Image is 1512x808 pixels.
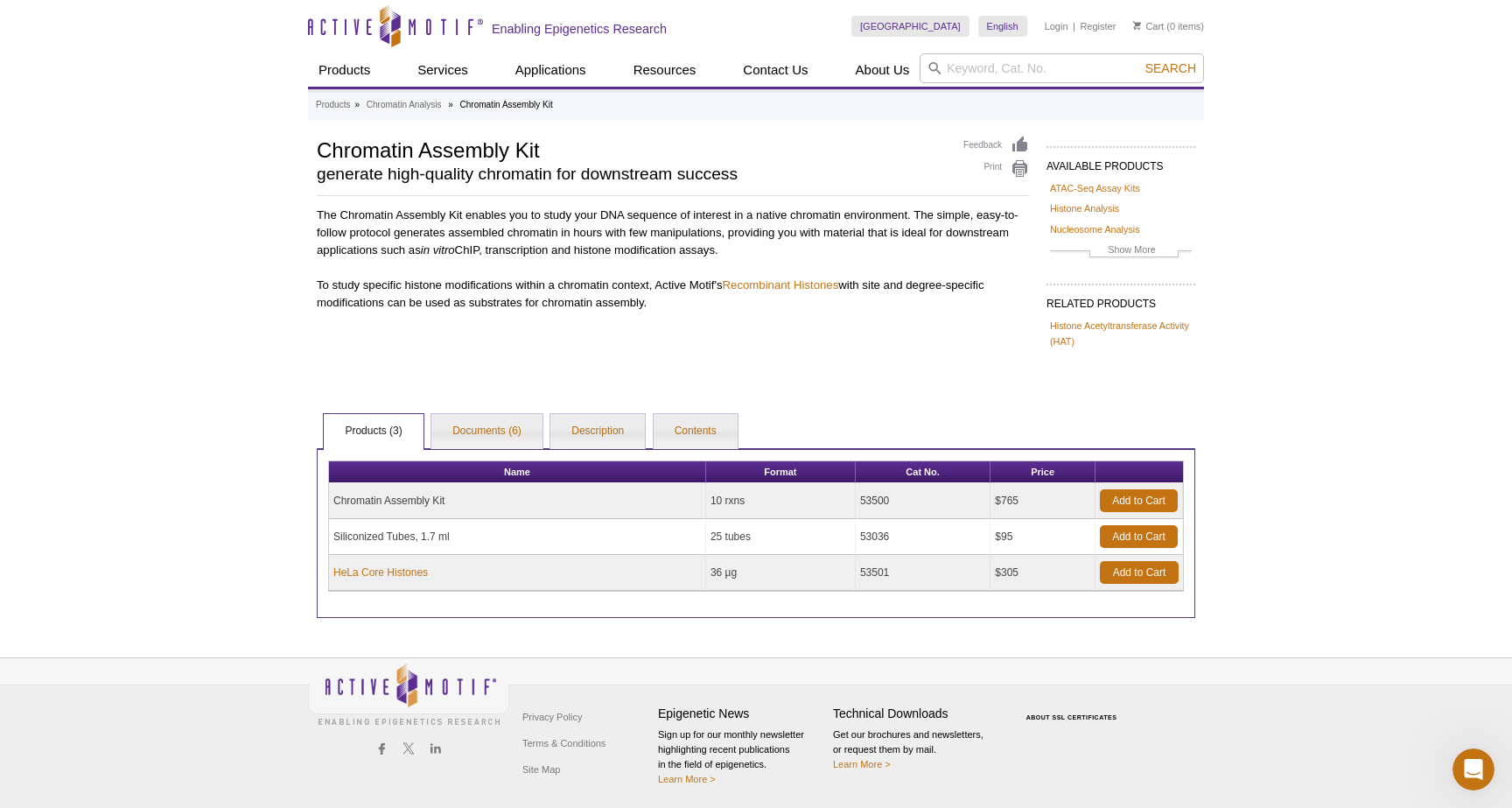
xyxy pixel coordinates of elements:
h4: Technical Downloads [833,706,999,721]
a: ABOUT SSL CERTIFICATES [1026,714,1117,720]
a: Nucleosome Analysis [1050,221,1140,237]
a: Learn More > [658,774,716,784]
a: Learn More > [833,759,891,769]
a: Description [550,414,645,449]
input: Keyword, Cat. No. [920,53,1204,83]
th: Price [990,461,1095,483]
li: Chromatin Assembly Kit [460,100,553,109]
a: Products (3) [324,414,423,449]
td: 36 µg [706,555,856,591]
a: Cart [1133,20,1164,32]
a: English [978,16,1027,37]
h2: RELATED PRODUCTS [1046,284,1195,315]
li: (0 items) [1133,16,1204,37]
th: Format [706,461,856,483]
a: Register [1080,20,1116,32]
h2: AVAILABLE PRODUCTS [1046,146,1195,178]
a: Show More [1050,242,1192,262]
a: Login [1045,20,1068,32]
span: Search [1145,61,1196,75]
li: | [1073,16,1075,37]
p: The Chromatin Assembly Kit enables you to study your DNA sequence of interest in a native chromat... [317,207,1029,259]
a: ATAC-Seq Assay Kits [1050,180,1140,196]
a: Add to Cart [1100,561,1179,584]
td: 53036 [856,519,990,555]
a: HeLa Core Histones [333,565,428,580]
a: Site Map [518,756,564,783]
a: Documents (6) [431,414,542,449]
img: Your Cart [1133,21,1141,30]
li: » [448,100,453,109]
p: Get our brochures and newsletters, or request them by mail. [833,727,999,772]
td: $95 [990,519,1095,555]
img: Active Motif, [308,658,509,729]
a: Services [407,53,479,87]
td: $765 [990,483,1095,519]
td: 53501 [856,555,990,591]
a: Histone Analysis [1050,200,1119,216]
h2: Enabling Epigenetics Research [492,21,667,37]
a: About Us [845,53,920,87]
a: [GEOGRAPHIC_DATA] [851,16,969,37]
td: Chromatin Assembly Kit [329,483,706,519]
td: 10 rxns [706,483,856,519]
a: Add to Cart [1100,525,1178,548]
td: 25 tubes [706,519,856,555]
table: Click to Verify - This site chose Symantec SSL for secure e-commerce and confidential communicati... [1008,689,1139,727]
a: Terms & Conditions [518,730,610,756]
a: Print [963,159,1029,179]
a: Products [308,53,381,87]
td: 53500 [856,483,990,519]
a: Add to Cart [1100,489,1178,512]
th: Name [329,461,706,483]
td: Siliconized Tubes, 1.7 ml [329,519,706,555]
button: Search [1140,60,1201,76]
h2: generate high-quality chromatin for downstream success [317,166,946,182]
a: Histone Acetyltransferase Activity (HAT) [1050,318,1192,349]
a: Privacy Policy [518,704,586,730]
h1: Chromatin Assembly Kit [317,136,946,162]
a: Chromatin Analysis [367,97,442,113]
a: Feedback [963,136,1029,155]
a: Recombinant Histones [723,278,839,292]
a: Applications [505,53,597,87]
a: Products [316,97,350,113]
h4: Epigenetic News [658,706,824,721]
iframe: Intercom live chat [1452,748,1494,790]
a: Contents [654,414,738,449]
th: Cat No. [856,461,990,483]
a: Contact Us [732,53,818,87]
p: To study specific histone modifications within a chromatin context, Active Motif's with site and ... [317,277,1029,312]
a: Resources [623,53,707,87]
li: » [354,100,360,109]
td: $305 [990,555,1095,591]
p: Sign up for our monthly newsletter highlighting recent publications in the field of epigenetics. [658,727,824,787]
i: in vitro [421,243,455,256]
